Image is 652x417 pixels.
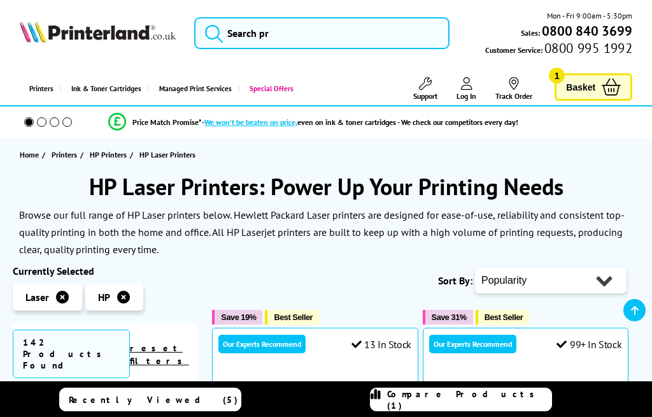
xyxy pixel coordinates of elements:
[20,148,42,161] a: Home
[71,73,141,105] span: Ink & Toner Cartridges
[60,73,148,105] a: Ink & Toner Cartridges
[495,77,532,101] a: Track Order
[265,310,319,325] button: Best Seller
[52,148,77,161] span: Printers
[476,310,530,325] button: Best Seller
[485,312,523,322] span: Best Seller
[132,117,202,127] span: Price Match Promise*
[212,310,262,325] button: Save 19%
[432,312,467,322] span: Save 31%
[556,338,621,351] div: 99+ In Stock
[485,42,632,56] span: Customer Service:
[274,312,313,322] span: Best Seller
[69,394,238,406] span: Recently Viewed (5)
[238,73,300,105] a: Special Offers
[139,150,195,159] span: HP Laser Printers
[351,338,411,351] div: 13 In Stock
[90,148,127,161] span: HP Printers
[542,42,632,54] span: 0800 995 1992
[204,117,297,127] span: We won’t be beaten on price,
[130,342,189,367] a: reset filters
[20,20,176,45] a: Printerland Logo
[413,91,437,101] span: Support
[387,388,551,411] span: Compare Products (1)
[194,17,450,49] input: Search pr
[429,335,516,353] div: Our Experts Recommend
[413,77,437,101] a: Support
[13,330,130,378] span: 142 Products Found
[13,265,197,277] div: Currently Selected
[221,312,256,322] span: Save 19%
[52,148,80,161] a: Printers
[19,208,625,256] p: Browse our full range of HP Laser printers below. Hewlett Packard Laser printers are designed for...
[90,148,130,161] a: HP Printers
[566,78,595,96] span: Basket
[148,73,238,105] a: Managed Print Services
[542,22,632,40] b: 0800 840 3699
[438,274,472,287] span: Sort By:
[218,335,306,353] div: Our Experts Recommend
[370,388,551,411] a: Compare Products (1)
[457,91,476,101] span: Log In
[6,111,620,133] li: modal_Promise
[13,172,639,201] h1: HP Laser Printers: Power Up Your Printing Needs
[457,77,476,101] a: Log In
[20,73,60,105] a: Printers
[555,73,632,101] a: Basket 1
[59,388,241,411] a: Recently Viewed (5)
[549,68,565,84] span: 1
[423,310,473,325] button: Save 31%
[98,291,110,304] span: HP
[540,25,632,37] a: 0800 840 3699
[25,291,49,304] span: Laser
[202,117,518,127] div: - even on ink & toner cartridges - We check our competitors every day!
[521,27,540,39] span: Sales:
[20,20,176,43] img: Printerland Logo
[547,10,632,22] span: Mon - Fri 9:00am - 5:30pm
